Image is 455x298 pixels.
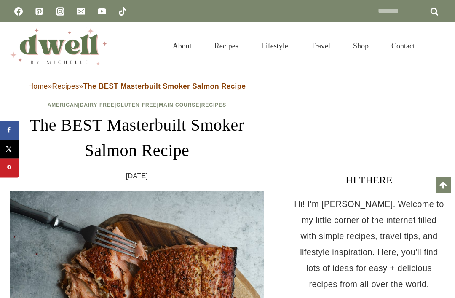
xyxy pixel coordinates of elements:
a: Shop [342,31,380,61]
a: Main Course [159,102,199,108]
a: American [48,102,78,108]
a: Pinterest [31,3,48,20]
h3: HI THERE [293,172,445,188]
a: Travel [300,31,342,61]
a: Gluten-Free [116,102,157,108]
img: DWELL by michelle [10,27,107,65]
a: Recipes [201,102,227,108]
a: Home [28,82,48,90]
time: [DATE] [126,170,148,183]
a: Email [72,3,89,20]
a: TikTok [114,3,131,20]
a: Lifestyle [250,31,300,61]
strong: The BEST Masterbuilt Smoker Salmon Recipe [83,82,246,90]
span: | | | | [48,102,227,108]
a: Recipes [52,82,79,90]
a: Scroll to top [436,177,451,193]
h1: The BEST Masterbuilt Smoker Salmon Recipe [10,113,264,163]
a: Instagram [52,3,69,20]
a: Facebook [10,3,27,20]
p: Hi! I'm [PERSON_NAME]. Welcome to my little corner of the internet filled with simple recipes, tr... [293,196,445,292]
a: Recipes [203,31,250,61]
a: About [161,31,203,61]
button: View Search Form [431,39,445,53]
a: Dairy-Free [80,102,115,108]
a: YouTube [94,3,110,20]
a: Contact [380,31,426,61]
nav: Primary Navigation [161,31,426,61]
span: » » [28,82,246,90]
